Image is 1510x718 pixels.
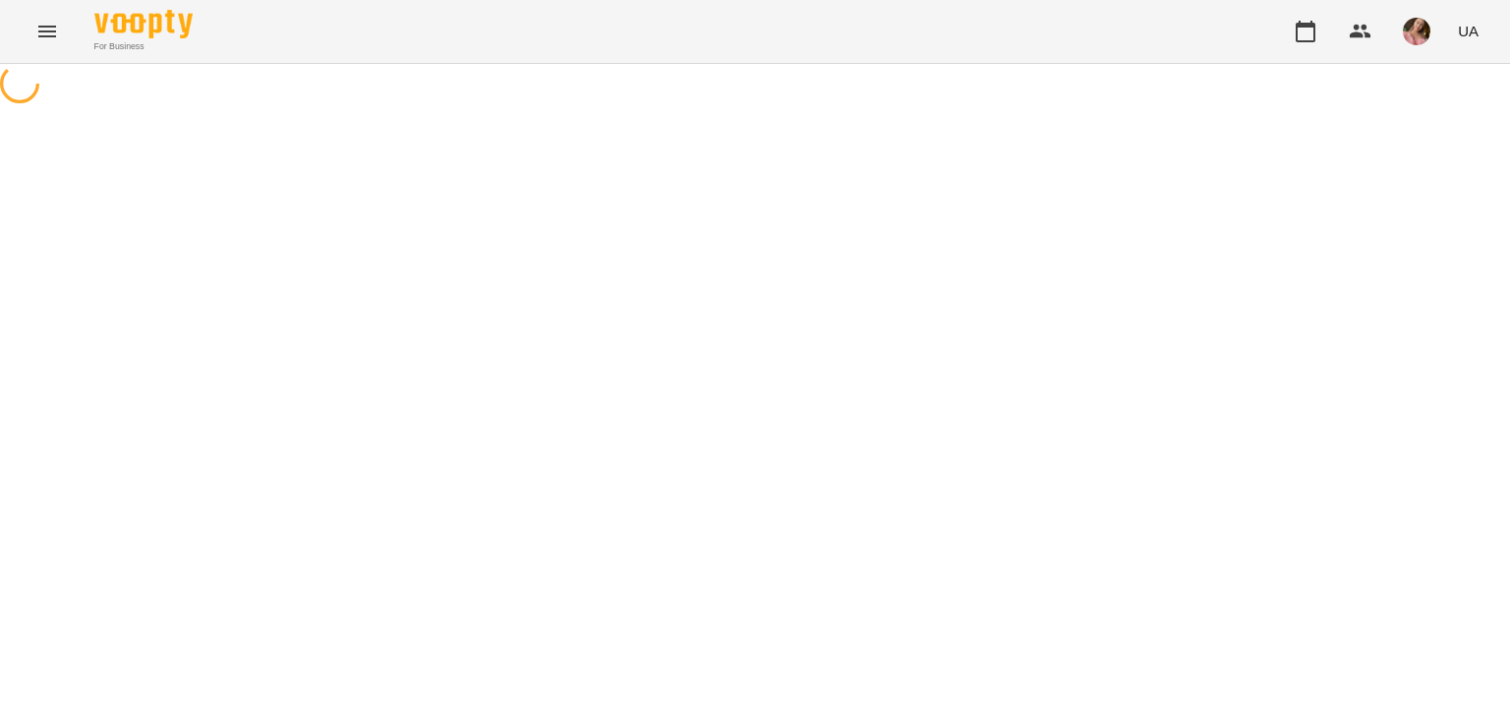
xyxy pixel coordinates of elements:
[1403,18,1430,45] img: e4201cb721255180434d5b675ab1e4d4.jpg
[94,10,193,38] img: Voopty Logo
[94,40,193,53] span: For Business
[24,8,71,55] button: Menu
[1458,21,1479,41] span: UA
[1450,13,1486,49] button: UA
